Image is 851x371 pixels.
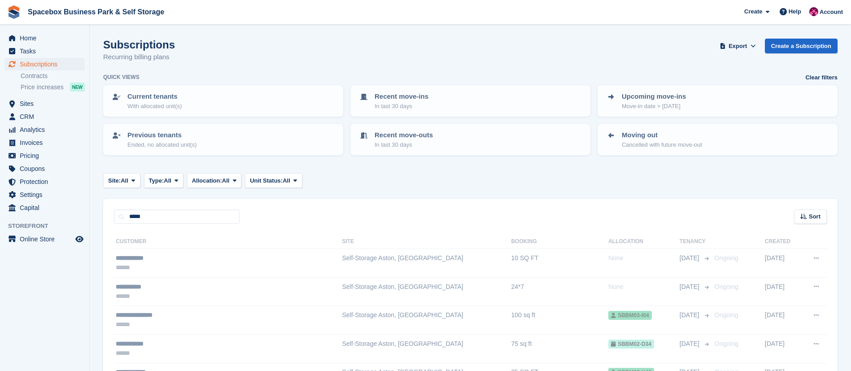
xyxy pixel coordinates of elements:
[8,222,89,231] span: Storefront
[4,162,85,175] a: menu
[20,45,74,57] span: Tasks
[351,86,589,116] a: Recent move-ins In last 30 days
[809,7,818,16] img: Avishka Chauhan
[4,175,85,188] a: menu
[21,83,64,92] span: Price increases
[20,123,74,136] span: Analytics
[20,58,74,70] span: Subscriptions
[24,4,168,19] a: Spacebox Business Park & Self Storage
[4,32,85,44] a: menu
[70,83,85,92] div: NEW
[7,5,21,19] img: stora-icon-8386f47178a22dfd0bd8f6a31ec36ba5ce8667c1dd55bd0f319d3a0aa187defe.svg
[598,125,837,154] a: Moving out Cancelled with future move-out
[20,162,74,175] span: Coupons
[4,110,85,123] a: menu
[820,8,843,17] span: Account
[20,97,74,110] span: Sites
[4,45,85,57] a: menu
[729,42,747,51] span: Export
[718,39,758,53] button: Export
[4,149,85,162] a: menu
[805,73,838,82] a: Clear filters
[127,92,182,102] p: Current tenants
[103,39,175,51] h1: Subscriptions
[4,188,85,201] a: menu
[20,175,74,188] span: Protection
[598,86,837,116] a: Upcoming move-ins Move-in date > [DATE]
[4,58,85,70] a: menu
[21,72,85,80] a: Contracts
[622,92,686,102] p: Upcoming move-ins
[20,32,74,44] span: Home
[4,136,85,149] a: menu
[375,130,433,140] p: Recent move-outs
[765,39,838,53] a: Create a Subscription
[20,149,74,162] span: Pricing
[20,188,74,201] span: Settings
[21,82,85,92] a: Price increases NEW
[127,140,197,149] p: Ended, no allocated unit(s)
[4,233,85,245] a: menu
[622,130,702,140] p: Moving out
[20,201,74,214] span: Capital
[622,140,702,149] p: Cancelled with future move-out
[104,125,342,154] a: Previous tenants Ended, no allocated unit(s)
[4,123,85,136] a: menu
[4,201,85,214] a: menu
[622,102,686,111] p: Move-in date > [DATE]
[375,140,433,149] p: In last 30 days
[744,7,762,16] span: Create
[351,125,589,154] a: Recent move-outs In last 30 days
[127,102,182,111] p: With allocated unit(s)
[127,130,197,140] p: Previous tenants
[20,136,74,149] span: Invoices
[20,110,74,123] span: CRM
[103,52,175,62] p: Recurring billing plans
[375,102,428,111] p: In last 30 days
[103,73,140,81] h6: Quick views
[375,92,428,102] p: Recent move-ins
[104,86,342,116] a: Current tenants With allocated unit(s)
[4,97,85,110] a: menu
[20,233,74,245] span: Online Store
[74,234,85,244] a: Preview store
[789,7,801,16] span: Help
